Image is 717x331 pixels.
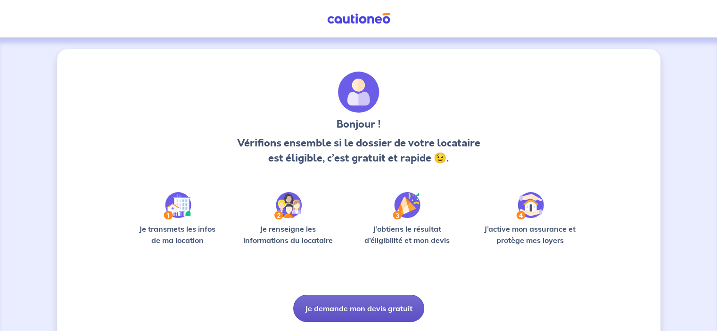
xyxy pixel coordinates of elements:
img: /static/c0a346edaed446bb123850d2d04ad552/Step-2.svg [274,192,302,219]
button: Je demande mon devis gratuit [293,295,424,322]
p: Vérifions ensemble si le dossier de votre locataire est éligible, c’est gratuit et rapide 😉. [234,136,483,166]
p: Je transmets les infos de ma location [132,223,223,246]
img: /static/f3e743aab9439237c3e2196e4328bba9/Step-3.svg [393,192,420,219]
img: Cautioneo [323,13,394,24]
h3: Bonjour ! [234,117,483,132]
img: /static/90a569abe86eec82015bcaae536bd8e6/Step-1.svg [164,192,191,219]
img: /static/bfff1cf634d835d9112899e6a3df1a5d/Step-4.svg [516,192,544,219]
img: archivate [338,72,379,113]
p: J’active mon assurance et protège mes loyers [475,223,585,246]
p: J’obtiens le résultat d’éligibilité et mon devis [354,223,460,246]
p: Je renseigne les informations du locataire [238,223,339,246]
